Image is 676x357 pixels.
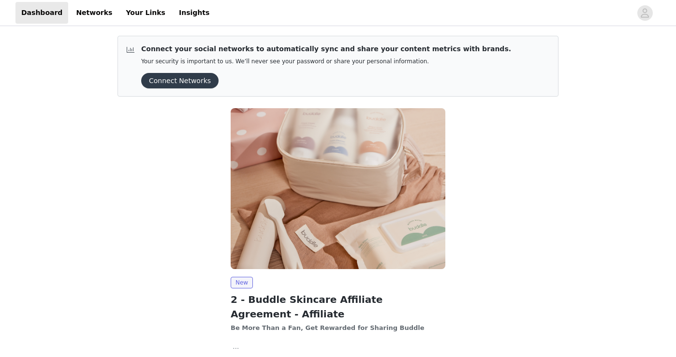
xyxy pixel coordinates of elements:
a: Networks [70,2,118,24]
a: Your Links [120,2,171,24]
a: Dashboard [15,2,68,24]
strong: Be More Than a Fan, Get Rewarded for Sharing Buddle [231,324,425,331]
img: Buddle Skin Care [231,108,445,269]
p: Your security is important to us. We’ll never see your password or share your personal information. [141,58,511,65]
div: avatar [640,5,649,21]
button: Connect Networks [141,73,219,88]
span: New [231,277,253,288]
a: Insights [173,2,215,24]
p: Connect your social networks to automatically sync and share your content metrics with brands. [141,44,511,54]
h2: 2 - Buddle Skincare Affiliate Agreement - Affiliate [231,292,445,321]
